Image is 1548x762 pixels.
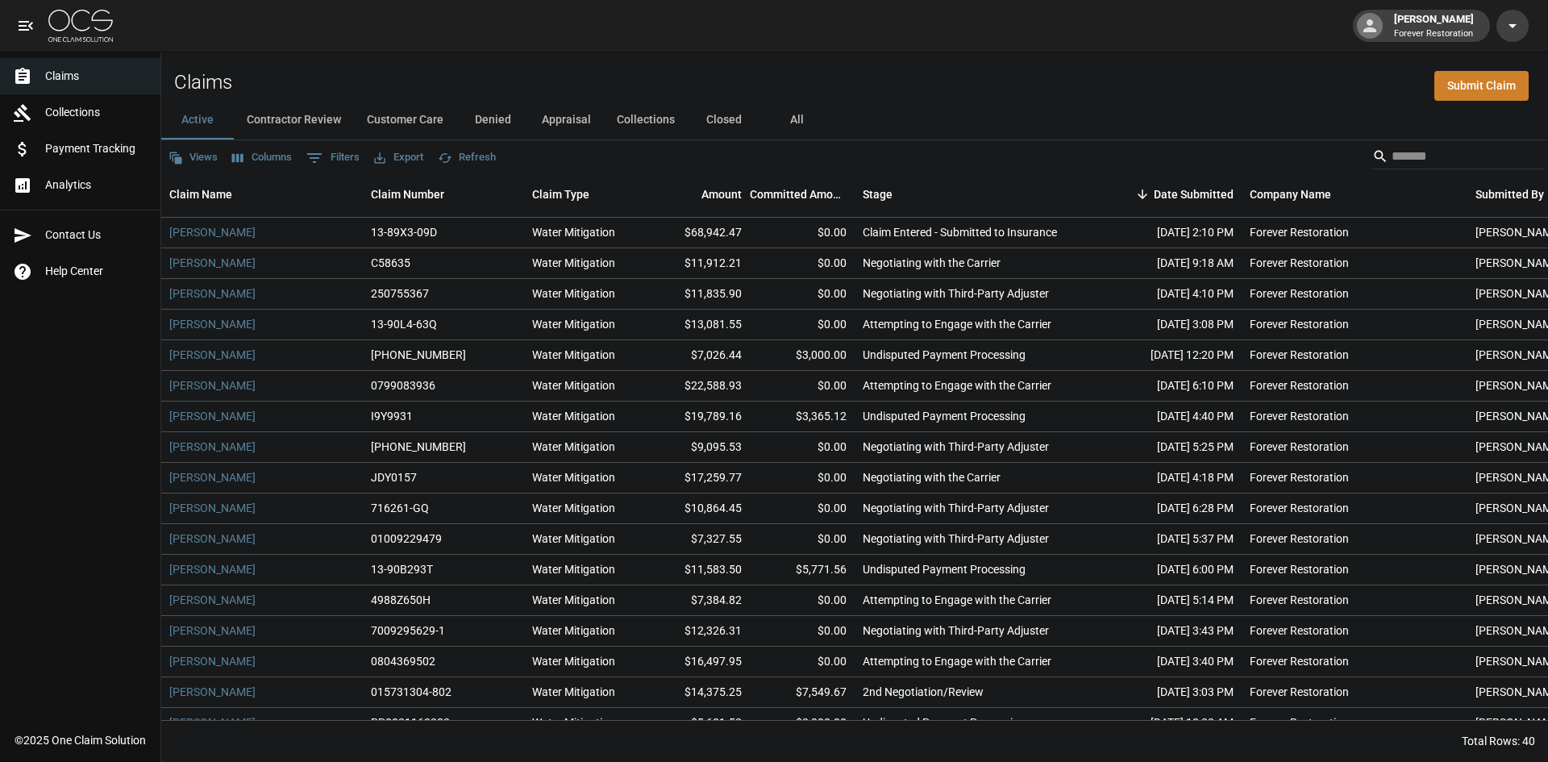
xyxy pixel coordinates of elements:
div: [DATE] 10:22 AM [1096,708,1242,739]
div: $0.00 [750,647,855,677]
div: JDY0157 [371,469,417,485]
a: [PERSON_NAME] [169,285,256,302]
button: Select columns [228,145,296,170]
div: Submitted By [1475,172,1544,217]
div: Water Mitigation [532,623,615,639]
div: Attempting to Engage with the Carrier [863,377,1051,393]
div: $68,942.47 [645,218,750,248]
div: Undisputed Payment Processing [863,714,1026,731]
div: Forever Restoration [1250,347,1349,363]
a: [PERSON_NAME] [169,316,256,332]
a: [PERSON_NAME] [169,255,256,271]
button: open drawer [10,10,42,42]
span: Analytics [45,177,148,194]
div: Forever Restoration [1250,285,1349,302]
div: $11,583.50 [645,555,750,585]
div: Committed Amount [750,172,847,217]
div: Negotiating with the Carrier [863,469,1001,485]
button: Show filters [302,145,364,171]
div: 13-90L4-63Q [371,316,437,332]
button: Sort [1131,183,1154,206]
a: [PERSON_NAME] [169,531,256,547]
div: Water Mitigation [532,592,615,608]
button: Denied [456,101,529,139]
span: Claims [45,68,148,85]
div: Undisputed Payment Processing [863,561,1026,577]
div: Claim Number [371,172,444,217]
div: Forever Restoration [1250,561,1349,577]
div: Forever Restoration [1250,255,1349,271]
div: Negotiating with Third-Party Adjuster [863,623,1049,639]
div: [PERSON_NAME] [1388,11,1480,40]
div: 7009295629-1 [371,623,445,639]
div: $9,095.53 [645,432,750,463]
div: Water Mitigation [532,377,615,393]
div: Amount [645,172,750,217]
div: [DATE] 6:10 PM [1096,371,1242,402]
div: $0.00 [750,585,855,616]
div: $10,864.45 [645,493,750,524]
div: $0.00 [750,493,855,524]
div: [DATE] 5:37 PM [1096,524,1242,555]
div: [DATE] 9:18 AM [1096,248,1242,279]
div: $0.00 [750,616,855,647]
div: Negotiating with Third-Party Adjuster [863,285,1049,302]
div: Water Mitigation [532,561,615,577]
div: Forever Restoration [1250,684,1349,700]
a: [PERSON_NAME] [169,684,256,700]
button: All [760,101,833,139]
a: [PERSON_NAME] [169,224,256,240]
div: Forever Restoration [1250,500,1349,516]
div: © 2025 One Claim Solution [15,732,146,748]
div: Stage [863,172,893,217]
div: $11,835.90 [645,279,750,310]
div: $17,259.77 [645,463,750,493]
div: dynamic tabs [161,101,1548,139]
div: Forever Restoration [1250,224,1349,240]
div: Water Mitigation [532,714,615,731]
div: [DATE] 3:03 PM [1096,677,1242,708]
h2: Claims [174,71,232,94]
a: [PERSON_NAME] [169,408,256,424]
div: $7,026.44 [645,340,750,371]
button: Closed [688,101,760,139]
div: Attempting to Engage with the Carrier [863,653,1051,669]
div: [DATE] 5:14 PM [1096,585,1242,616]
span: Help Center [45,263,148,280]
div: [DATE] 6:28 PM [1096,493,1242,524]
div: $22,588.93 [645,371,750,402]
div: Attempting to Engage with the Carrier [863,592,1051,608]
div: $5,601.52 [645,708,750,739]
div: Search [1372,144,1545,173]
div: Water Mitigation [532,500,615,516]
div: $3,800.00 [750,708,855,739]
button: Customer Care [354,101,456,139]
div: $0.00 [750,371,855,402]
div: Water Mitigation [532,653,615,669]
div: 250755367 [371,285,429,302]
div: 13-89X3-09D [371,224,437,240]
div: Forever Restoration [1250,377,1349,393]
div: $12,326.31 [645,616,750,647]
button: Active [161,101,234,139]
div: Forever Restoration [1250,316,1349,332]
div: $16,497.95 [645,647,750,677]
a: [PERSON_NAME] [169,714,256,731]
div: [DATE] 3:08 PM [1096,310,1242,340]
div: Negotiating with Third-Party Adjuster [863,439,1049,455]
div: PP0021162282 [371,714,450,731]
div: $3,365.12 [750,402,855,432]
div: Water Mitigation [532,255,615,271]
a: [PERSON_NAME] [169,469,256,485]
div: Water Mitigation [532,408,615,424]
div: Forever Restoration [1250,623,1349,639]
div: [DATE] 4:40 PM [1096,402,1242,432]
div: $7,327.55 [645,524,750,555]
div: $7,384.82 [645,585,750,616]
div: $0.00 [750,463,855,493]
div: $7,549.67 [750,677,855,708]
div: $0.00 [750,524,855,555]
div: $13,081.55 [645,310,750,340]
div: Undisputed Payment Processing [863,347,1026,363]
a: [PERSON_NAME] [169,561,256,577]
